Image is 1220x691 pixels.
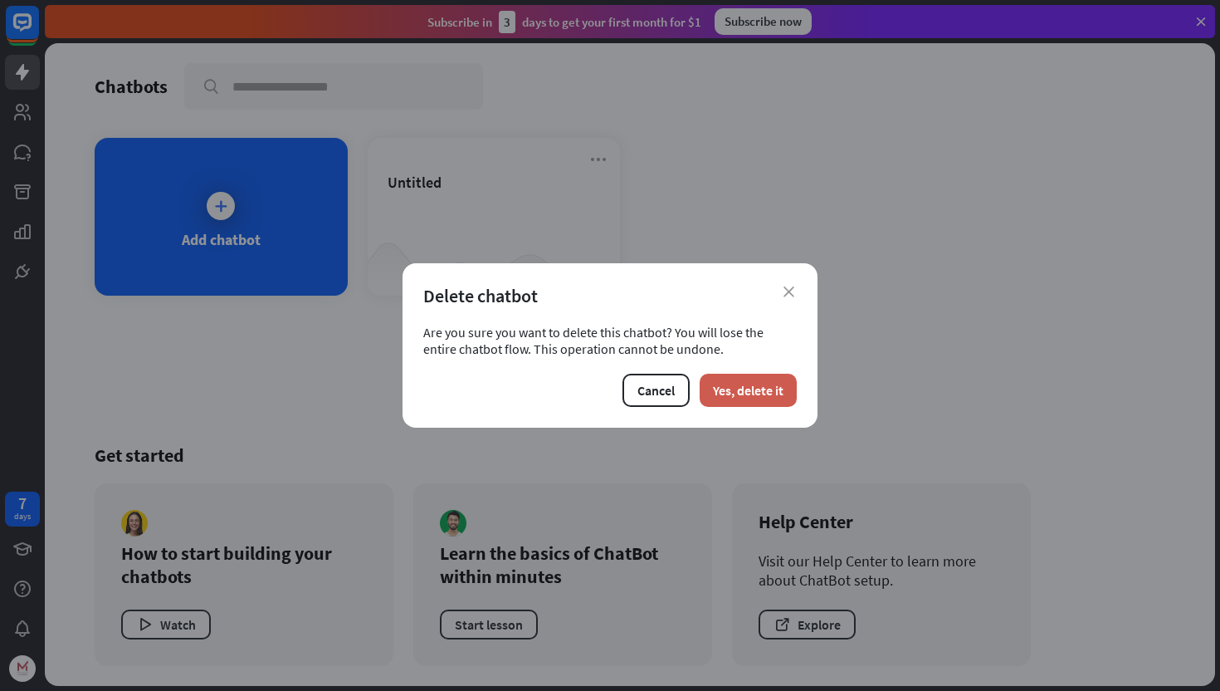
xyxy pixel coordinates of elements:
[622,374,690,407] button: Cancel
[13,7,63,56] button: Open LiveChat chat widget
[783,287,794,297] i: close
[700,374,797,407] button: Yes, delete it
[423,324,797,357] div: Are you sure you want to delete this chatbot? You will lose the entire chatbot flow. This operati...
[423,284,797,307] div: Delete chatbot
